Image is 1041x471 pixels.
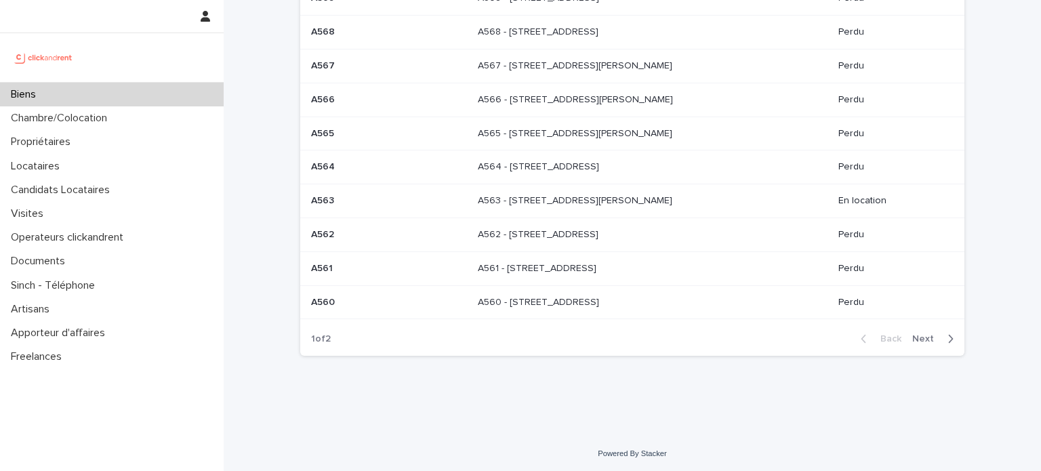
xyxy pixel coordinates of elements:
p: A565 [311,125,337,140]
p: Candidats Locataires [5,184,121,197]
p: Perdu [838,128,943,140]
p: Biens [5,88,47,101]
p: Locataires [5,160,70,173]
p: A567 [311,58,338,72]
p: A568 [311,24,338,38]
p: A563 [311,192,337,207]
p: A560 - [STREET_ADDRESS] [478,294,602,308]
p: Perdu [838,297,943,308]
p: A561 - [STREET_ADDRESS] [478,260,599,274]
p: Visites [5,207,54,220]
tr: A563A563 A563 - [STREET_ADDRESS][PERSON_NAME]A563 - [STREET_ADDRESS][PERSON_NAME] En location [300,184,964,218]
tr: A561A561 A561 - [STREET_ADDRESS]A561 - [STREET_ADDRESS] Perdu [300,251,964,285]
p: Perdu [838,60,943,72]
p: A562 [311,226,337,241]
button: Back [850,333,907,345]
p: Propriétaires [5,136,81,148]
p: Operateurs clickandrent [5,231,134,244]
img: UCB0brd3T0yccxBKYDjQ [11,44,77,71]
span: Next [912,334,942,344]
p: Perdu [838,26,943,38]
p: A563 - [STREET_ADDRESS][PERSON_NAME] [478,192,675,207]
p: A567 - [STREET_ADDRESS][PERSON_NAME] [478,58,675,72]
p: A564 [311,159,338,173]
a: Powered By Stacker [598,449,666,457]
p: A568 - [STREET_ADDRESS] [478,24,601,38]
span: Back [872,334,901,344]
p: Perdu [838,161,943,173]
p: A566 [311,91,338,106]
tr: A567A567 A567 - [STREET_ADDRESS][PERSON_NAME]A567 - [STREET_ADDRESS][PERSON_NAME] Perdu [300,49,964,83]
p: A560 [311,294,338,308]
p: 1 of 2 [300,323,342,356]
tr: A566A566 A566 - [STREET_ADDRESS][PERSON_NAME]A566 - [STREET_ADDRESS][PERSON_NAME] Perdu [300,83,964,117]
p: A565 - [STREET_ADDRESS][PERSON_NAME] [478,125,675,140]
button: Next [907,333,964,345]
p: A564 - [STREET_ADDRESS] [478,159,602,173]
tr: A565A565 A565 - [STREET_ADDRESS][PERSON_NAME]A565 - [STREET_ADDRESS][PERSON_NAME] Perdu [300,117,964,150]
p: A561 [311,260,335,274]
p: Documents [5,255,76,268]
tr: A568A568 A568 - [STREET_ADDRESS]A568 - [STREET_ADDRESS] Perdu [300,16,964,49]
tr: A564A564 A564 - [STREET_ADDRESS]A564 - [STREET_ADDRESS] Perdu [300,150,964,184]
p: A562 - [STREET_ADDRESS] [478,226,601,241]
p: Apporteur d'affaires [5,327,116,340]
p: Perdu [838,229,943,241]
p: Artisans [5,303,60,316]
p: A566 - [STREET_ADDRESS][PERSON_NAME] [478,91,676,106]
tr: A560A560 A560 - [STREET_ADDRESS]A560 - [STREET_ADDRESS] Perdu [300,285,964,319]
p: Freelances [5,350,73,363]
p: Perdu [838,263,943,274]
p: Chambre/Colocation [5,112,118,125]
p: Sinch - Téléphone [5,279,106,292]
tr: A562A562 A562 - [STREET_ADDRESS]A562 - [STREET_ADDRESS] Perdu [300,218,964,251]
p: Perdu [838,94,943,106]
p: En location [838,195,943,207]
